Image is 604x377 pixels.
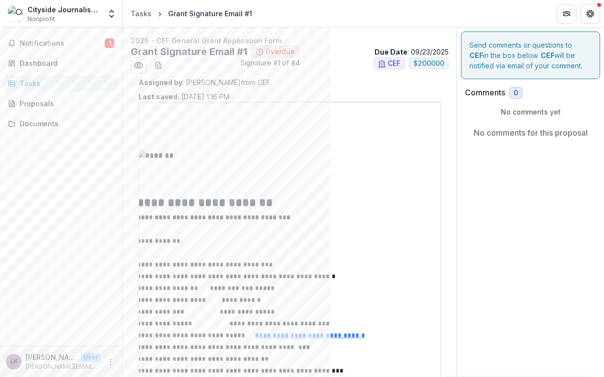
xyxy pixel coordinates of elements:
span: CEF [388,59,401,68]
h2: Comments [465,88,505,97]
div: Documents [20,118,111,129]
strong: Last saved: [139,92,179,101]
a: Documents [4,116,118,132]
div: Proposals [20,98,111,109]
nav: breadcrumb [127,6,256,21]
p: No comments for this proposal [474,127,588,139]
strong: Due Date [374,48,407,56]
a: Tasks [4,75,118,91]
div: Tasks [20,78,111,88]
a: Proposals [4,95,118,112]
span: 0 [514,89,518,97]
span: Overdue [265,48,295,56]
img: Cityside Journalism Initiative [8,6,24,22]
span: 1 [105,38,115,48]
strong: Assigned by [139,78,182,87]
p: [DATE] 1:16 PM [139,91,230,102]
button: More [105,356,116,368]
div: Cityside Journalism Initiative [28,4,101,15]
button: Partners [557,4,576,24]
div: Grant Signature Email #1 [168,8,252,19]
div: Send comments or questions to in the box below. will be notified via email of your comment. [461,31,600,79]
a: Tasks [127,6,155,21]
div: Dashboard [20,58,111,68]
a: Dashboard [4,55,118,71]
p: : [PERSON_NAME] from CEF [139,77,441,87]
p: [PERSON_NAME] [26,352,77,362]
button: Open entity switcher [105,4,118,24]
p: 2025 - CEF General Grant Application Form [131,35,449,46]
button: Get Help [580,4,600,24]
span: Nonprofit [28,15,55,24]
p: User [81,353,101,362]
p: [PERSON_NAME][EMAIL_ADDRESS][DOMAIN_NAME] [26,362,101,371]
p: : 09/23/2025 [374,47,449,57]
button: download-word-button [150,58,166,73]
button: Notifications1 [4,35,118,51]
strong: CEF [541,51,554,59]
strong: CEF [469,51,483,59]
span: $ 200000 [413,59,444,68]
h2: Grant Signature Email #1 [131,46,247,58]
p: No comments yet [465,107,596,117]
span: Notifications [20,39,105,48]
span: Signature #1 of #4 [240,58,300,73]
div: Tasks [131,8,151,19]
div: Erica Kesel [10,358,18,365]
button: Preview 3125a81b-a241-41e6-818f-bab3b5d4d503.pdf [131,58,146,73]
